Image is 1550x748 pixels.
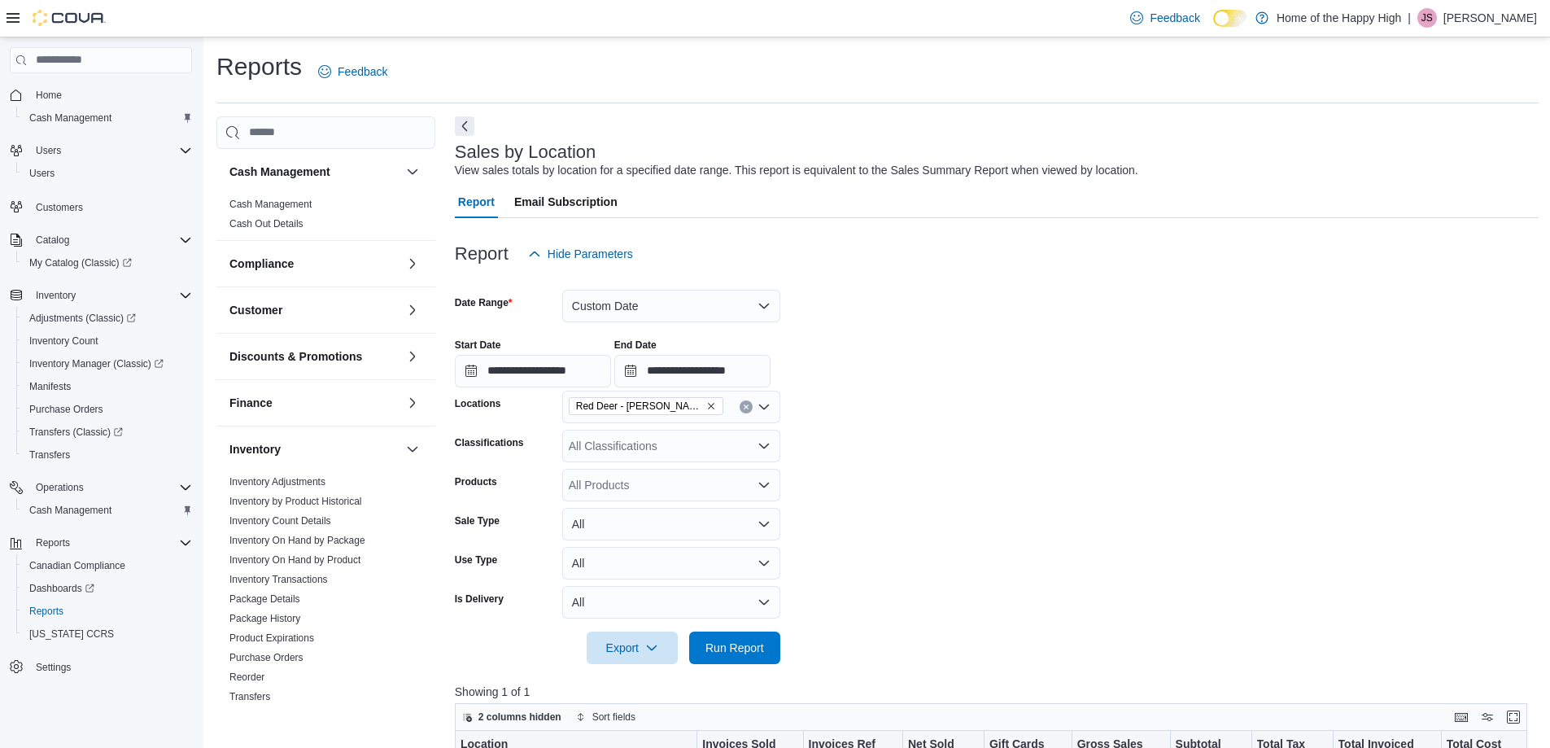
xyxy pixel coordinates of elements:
h3: Compliance [229,256,294,272]
button: Compliance [403,254,422,273]
button: Reports [3,531,199,554]
span: Cash Management [23,108,192,128]
button: Inventory [29,286,82,305]
button: Settings [3,655,199,679]
button: Keyboard shortcuts [1452,707,1471,727]
button: Transfers [16,444,199,466]
button: Enter fullscreen [1504,707,1523,727]
span: Cash Management [29,504,111,517]
a: Transfers [229,691,270,702]
a: Package Details [229,593,300,605]
h3: Inventory [229,441,281,457]
span: Inventory Count [23,331,192,351]
a: Inventory Count [23,331,105,351]
span: Run Report [705,640,764,656]
a: Adjustments (Classic) [16,307,199,330]
span: Reorder [229,671,264,684]
button: 2 columns hidden [456,707,568,727]
h3: Cash Management [229,164,330,180]
span: Customers [36,201,83,214]
h3: Finance [229,395,273,411]
span: Inventory [29,286,192,305]
div: Cash Management [216,195,435,240]
span: Inventory Manager (Classic) [29,357,164,370]
a: Inventory On Hand by Package [229,535,365,546]
h3: Sales by Location [455,142,596,162]
a: Customers [29,198,90,217]
a: Inventory Count Details [229,515,331,527]
span: Sort fields [592,711,635,724]
span: Email Subscription [514,186,618,218]
a: Inventory Adjustments [229,476,325,488]
button: Clear input [740,400,753,413]
label: Use Type [455,553,497,566]
a: Canadian Compliance [23,556,132,575]
button: Reports [29,533,76,553]
a: Inventory Manager (Classic) [16,352,199,375]
button: Display options [1478,707,1497,727]
button: All [562,586,780,619]
span: Purchase Orders [29,403,103,416]
button: Canadian Compliance [16,554,199,577]
button: Custom Date [562,290,780,322]
button: Cash Management [229,164,400,180]
span: Dashboards [23,579,192,598]
span: Inventory Adjustments [229,475,325,488]
span: Catalog [29,230,192,250]
span: Users [29,167,55,180]
span: Inventory On Hand by Package [229,534,365,547]
button: All [562,508,780,540]
a: Inventory Manager (Classic) [23,354,170,374]
span: My Catalog (Classic) [29,256,132,269]
button: Cash Management [16,107,199,129]
button: Compliance [229,256,400,272]
p: Showing 1 of 1 [455,684,1539,700]
label: Locations [455,397,501,410]
a: Package History [229,613,300,624]
span: Package History [229,612,300,625]
button: Operations [29,478,90,497]
span: Settings [29,657,192,677]
button: Customer [229,302,400,318]
button: Customers [3,195,199,218]
span: Transfers (Classic) [23,422,192,442]
a: Inventory On Hand by Product [229,554,360,566]
button: Purchase Orders [16,398,199,421]
button: Open list of options [758,440,771,453]
span: Purchase Orders [229,651,303,664]
span: Inventory Manager (Classic) [23,354,192,374]
span: Operations [29,478,192,497]
span: Transfers [23,445,192,465]
a: Feedback [1124,2,1206,34]
span: Cash Management [29,112,111,125]
span: Red Deer - Bower Place - Fire & Flower [569,397,723,415]
button: Next [455,116,474,136]
button: Users [29,141,68,160]
a: Inventory Transactions [229,574,328,585]
span: Inventory Count Details [229,514,331,527]
p: [PERSON_NAME] [1443,8,1537,28]
span: Inventory [36,289,76,302]
button: Reports [16,600,199,623]
label: Classifications [455,436,524,449]
div: Jessica Semple [1417,8,1437,28]
button: Customer [403,300,422,320]
button: Cash Management [403,162,422,182]
a: Inventory by Product Historical [229,496,362,507]
h3: Report [455,244,509,264]
label: Start Date [455,339,501,352]
button: Home [3,83,199,107]
button: [US_STATE] CCRS [16,623,199,645]
span: Inventory Count [29,335,98,348]
label: Date Range [455,296,513,309]
span: [US_STATE] CCRS [29,628,114,641]
button: Discounts & Promotions [403,347,422,366]
span: Users [29,141,192,160]
span: Manifests [29,380,71,393]
span: Manifests [23,377,192,396]
span: Operations [36,481,84,494]
span: Dashboards [29,582,94,595]
button: Finance [403,393,422,413]
a: Transfers [23,445,76,465]
span: Export [596,632,668,664]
